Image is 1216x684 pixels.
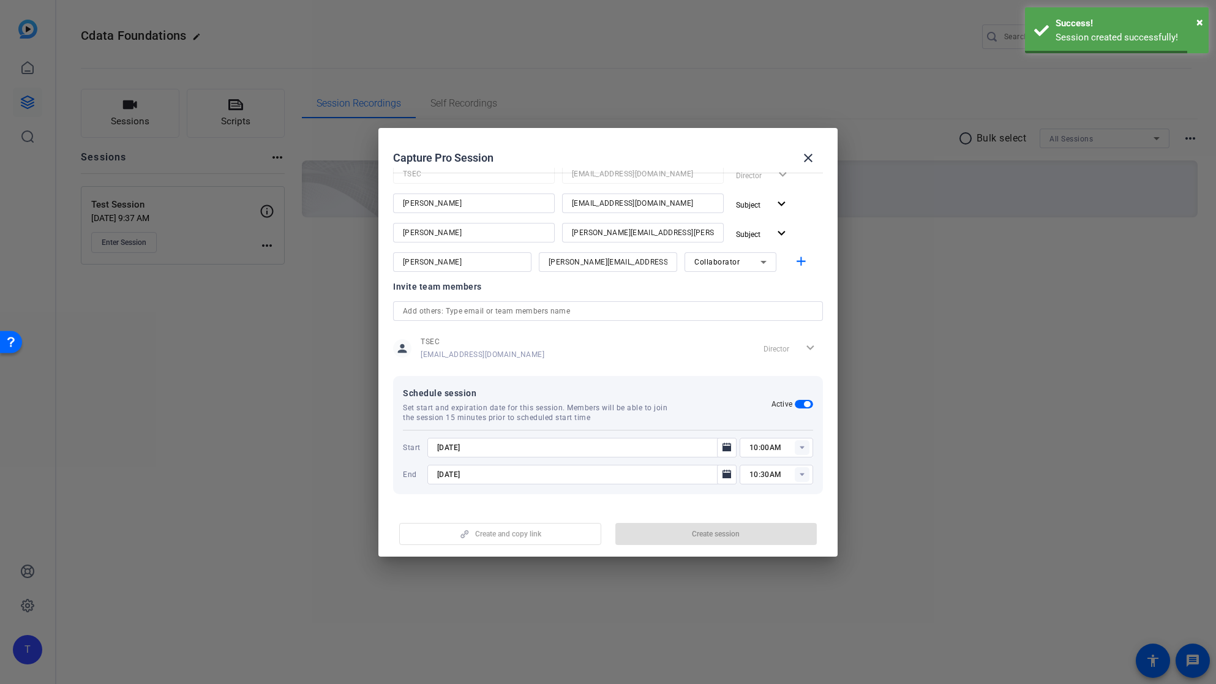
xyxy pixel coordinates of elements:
span: Set start and expiration date for this session. Members will be able to join the session 15 minut... [403,403,679,423]
button: Subject [731,194,794,216]
input: Choose expiration date [437,467,715,482]
h2: Active [771,399,793,409]
div: Session created successfully! [1056,31,1199,45]
span: Subject [736,230,760,239]
input: Email... [572,225,714,240]
div: Capture Pro Session [393,143,823,173]
input: Email... [549,255,667,269]
div: Invite team members [393,279,823,294]
span: × [1196,15,1203,29]
mat-icon: close [801,151,816,165]
span: Start [403,443,424,453]
input: Email... [572,167,714,181]
button: Open calendar [717,438,737,457]
span: TSEC [421,337,544,347]
mat-icon: expand_more [774,226,789,241]
span: Schedule session [403,386,771,400]
button: Subject [731,223,794,245]
span: [EMAIL_ADDRESS][DOMAIN_NAME] [421,350,544,359]
span: End [403,470,424,479]
input: Name... [403,255,522,269]
input: Choose start date [437,440,715,455]
input: Name... [403,167,545,181]
button: Close [1196,13,1203,31]
input: Email... [572,196,714,211]
span: Subject [736,201,760,209]
input: Time [749,440,813,455]
mat-icon: person [393,339,411,358]
mat-icon: expand_more [774,197,789,212]
input: Add others: Type email or team members name [403,304,813,318]
button: Open calendar [717,465,737,484]
input: Time [749,467,813,482]
input: Name... [403,225,545,240]
div: Success! [1056,17,1199,31]
span: Collaborator [694,258,740,266]
mat-icon: add [794,254,809,269]
input: Name... [403,196,545,211]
